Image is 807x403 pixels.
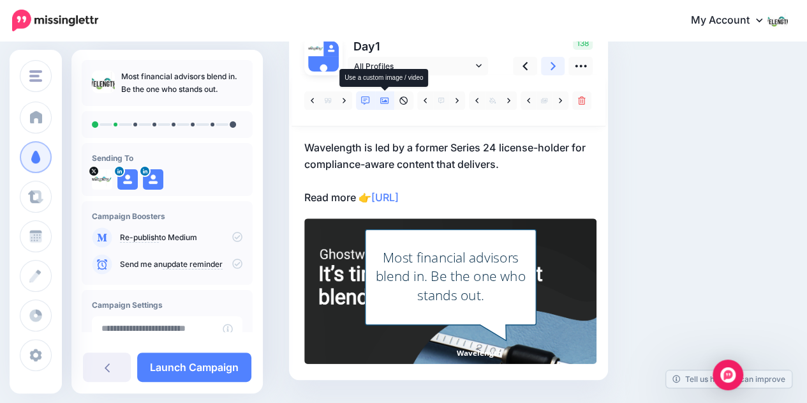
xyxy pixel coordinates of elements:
[371,191,399,204] a: [URL]
[348,37,490,56] p: Day
[304,139,593,206] p: Wavelength is led by a former Series 24 license-holder for compliance-aware content that delivers...
[308,56,339,87] img: user_default_image.png
[323,41,339,56] img: user_default_image.png
[120,232,159,243] a: Re-publish
[92,211,242,221] h4: Campaign Boosters
[12,10,98,31] img: Missinglettr
[121,70,242,96] p: Most financial advisors blend in. Be the one who stands out.
[92,169,112,190] img: AMnErDFm-27993.jpg
[29,70,42,82] img: menu.png
[163,259,223,270] a: update reminder
[666,370,792,388] a: Tell us how we can improve
[92,153,242,163] h4: Sending To
[92,70,115,93] img: 647c1af71bd829748bce40543dba2194_thumb.jpg
[375,40,380,53] span: 1
[348,57,488,75] a: All Profiles
[117,169,138,190] img: user_default_image.png
[457,348,502,359] span: Wavelength
[678,5,788,36] a: My Account
[120,259,242,270] p: Send me an
[374,248,527,304] div: Most financial advisors blend in. Be the one who stands out.
[143,169,163,190] img: user_default_image.png
[120,232,242,243] p: to Medium
[573,37,593,50] span: 138
[713,360,743,390] div: Open Intercom Messenger
[308,41,323,56] img: AMnErDFm-27993.jpg
[354,59,473,73] span: All Profiles
[92,300,242,310] h4: Campaign Settings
